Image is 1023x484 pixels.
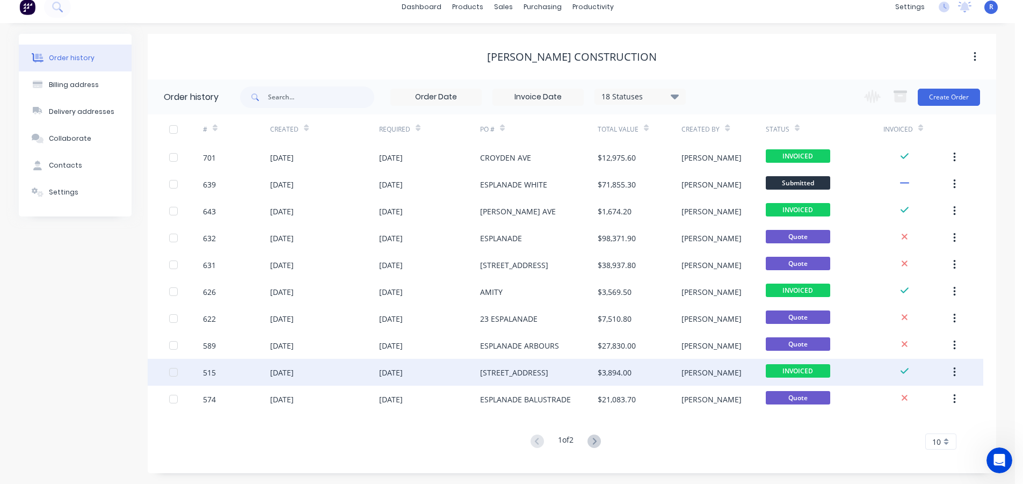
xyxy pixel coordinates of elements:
[379,206,403,217] div: [DATE]
[598,114,681,144] div: Total Value
[19,71,132,98] button: Billing address
[19,152,132,179] button: Contacts
[480,206,556,217] div: [PERSON_NAME] AVE
[203,313,216,324] div: 622
[681,125,720,134] div: Created By
[598,340,636,351] div: $27,830.00
[19,125,132,152] button: Collaborate
[681,313,742,324] div: [PERSON_NAME]
[480,394,571,405] div: ESPLANADE BALUSTRADE
[681,394,742,405] div: [PERSON_NAME]
[766,284,830,297] span: INVOICED
[766,364,830,378] span: INVOICED
[598,259,636,271] div: $38,937.80
[598,206,632,217] div: $1,674.20
[480,340,559,351] div: ESPLANADE ARBOURS
[203,206,216,217] div: 643
[681,259,742,271] div: [PERSON_NAME]
[203,152,216,163] div: 701
[203,125,207,134] div: #
[379,286,403,298] div: [DATE]
[883,125,913,134] div: Invoiced
[598,394,636,405] div: $21,083.70
[681,340,742,351] div: [PERSON_NAME]
[480,367,548,378] div: [STREET_ADDRESS]
[379,367,403,378] div: [DATE]
[766,391,830,404] span: Quote
[681,179,742,190] div: [PERSON_NAME]
[49,134,91,143] div: Collaborate
[270,152,294,163] div: [DATE]
[493,89,583,105] input: Invoice Date
[203,179,216,190] div: 639
[49,80,99,90] div: Billing address
[598,233,636,244] div: $98,371.90
[480,152,531,163] div: CROYDEN AVE
[598,179,636,190] div: $71,855.30
[270,125,299,134] div: Created
[989,2,993,12] span: R
[270,340,294,351] div: [DATE]
[480,259,548,271] div: [STREET_ADDRESS]
[391,89,481,105] input: Order Date
[681,286,742,298] div: [PERSON_NAME]
[270,394,294,405] div: [DATE]
[480,125,495,134] div: PO #
[918,89,980,106] button: Create Order
[480,179,547,190] div: ESPLANADE WHITE
[270,233,294,244] div: [DATE]
[49,107,114,117] div: Delivery addresses
[598,152,636,163] div: $12,975.60
[598,125,639,134] div: Total Value
[49,161,82,170] div: Contacts
[766,310,830,324] span: Quote
[203,394,216,405] div: 574
[270,259,294,271] div: [DATE]
[766,125,789,134] div: Status
[681,233,742,244] div: [PERSON_NAME]
[598,286,632,298] div: $3,569.50
[379,179,403,190] div: [DATE]
[270,179,294,190] div: [DATE]
[681,114,765,144] div: Created By
[480,313,538,324] div: 23 ESPALANADE
[379,394,403,405] div: [DATE]
[19,98,132,125] button: Delivery addresses
[598,313,632,324] div: $7,510.80
[19,179,132,206] button: Settings
[932,436,941,447] span: 10
[49,53,95,63] div: Order history
[883,114,951,144] div: Invoiced
[49,187,78,197] div: Settings
[19,45,132,71] button: Order history
[379,259,403,271] div: [DATE]
[595,91,685,103] div: 18 Statuses
[203,367,216,378] div: 515
[379,340,403,351] div: [DATE]
[766,114,883,144] div: Status
[270,206,294,217] div: [DATE]
[379,114,480,144] div: Required
[270,313,294,324] div: [DATE]
[681,152,742,163] div: [PERSON_NAME]
[487,50,657,63] div: [PERSON_NAME] construction
[681,367,742,378] div: [PERSON_NAME]
[268,86,374,108] input: Search...
[766,176,830,190] span: Submitted
[598,367,632,378] div: $3,894.00
[766,149,830,163] span: INVOICED
[480,114,598,144] div: PO #
[270,286,294,298] div: [DATE]
[203,259,216,271] div: 631
[681,206,742,217] div: [PERSON_NAME]
[270,367,294,378] div: [DATE]
[379,313,403,324] div: [DATE]
[986,447,1012,473] iframe: Intercom live chat
[203,233,216,244] div: 632
[203,114,270,144] div: #
[164,91,219,104] div: Order history
[379,125,410,134] div: Required
[766,203,830,216] span: INVOICED
[203,340,216,351] div: 589
[480,286,503,298] div: AMITY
